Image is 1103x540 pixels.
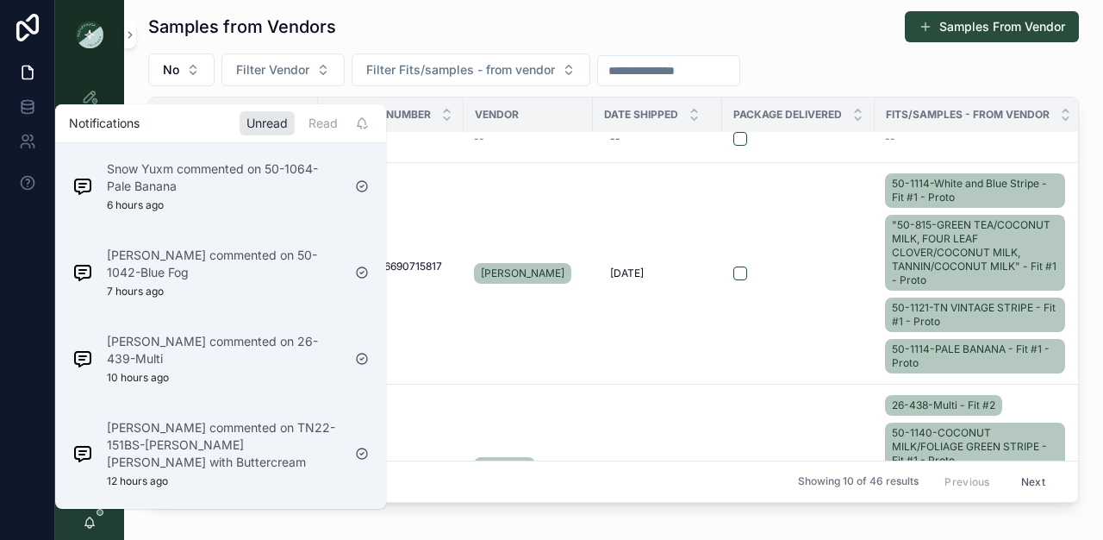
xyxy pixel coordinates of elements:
[885,132,1072,146] a: --
[107,160,341,195] p: Snow Yuxm commented on 50-1064-Pale Banana
[1009,468,1057,495] button: Next
[603,454,712,481] a: [DATE]
[885,170,1072,377] a: 50-1114-White and Blue Stripe - Fit #1 - Proto"50-815-GREEN TEA/COCONUT MILK, FOUR LEAF CLOVER/CO...
[107,198,164,212] p: 6 hours ago
[610,267,644,280] span: [DATE]
[474,263,571,284] a: [PERSON_NAME]
[885,215,1065,291] a: "50-815-GREEN TEA/COCONUT MILK, FOUR LEAF CLOVER/COCONUT MILK, TANNIN/COCONUT MILK" - Fit #1 - Proto
[475,108,519,122] span: Vendor
[892,426,1058,468] span: 50-1140-COCONUT MILK/FOLIAGE GREEN STRIPE - Fit #1 - Proto
[885,339,1065,374] a: 50-1114-PALE BANANA - Fit #1 - Proto
[107,371,169,385] p: 10 hours ago
[221,53,345,86] button: Select Button
[885,298,1065,332] a: 50-1121-TN VINTAGE STRIPE - Fit #1 - Proto
[481,267,564,280] span: [PERSON_NAME]
[302,111,345,135] div: Read
[885,423,1065,471] a: 50-1140-COCONUT MILK/FOLIAGE GREEN STRIPE - Fit #1 - Proto
[733,108,842,122] span: Package Delivered
[798,475,919,489] span: Showing 10 of 46 results
[163,61,179,78] span: No
[905,11,1079,42] button: Samples From Vendor
[604,108,678,122] span: Date Shipped
[603,260,712,287] a: [DATE]
[885,395,1002,416] a: 26-438-Multi - Fit #2
[892,399,995,412] span: 26-438-Multi - Fit #2
[72,176,93,197] img: Notification icon
[328,454,453,481] a: 1ZGF23100422295126
[474,457,535,478] a: KUODIAN
[886,108,1050,122] span: Fits/samples - from vendor
[236,61,309,78] span: Filter Vendor
[885,173,1065,208] a: 50-1114-White and Blue Stripe - Fit #1 - Proto
[107,419,341,471] p: [PERSON_NAME] commented on TN22-151BS-[PERSON_NAME] [PERSON_NAME] with Buttercream
[366,61,555,78] span: Filter Fits/samples - from vendor
[603,125,712,153] a: --
[72,262,93,283] img: Notification icon
[474,132,484,146] span: --
[148,53,215,86] button: Select Button
[892,301,1058,329] span: 50-1121-TN VINTAGE STRIPE - Fit #1 - Proto
[474,132,583,146] a: --
[328,125,453,153] a: --
[240,111,295,135] div: Unread
[107,474,168,488] p: 12 hours ago
[474,260,583,287] a: [PERSON_NAME]
[107,247,341,281] p: [PERSON_NAME] commented on 50-1042-Blue Fog
[72,443,93,464] img: Notification icon
[474,454,583,481] a: KUODIAN
[72,348,93,369] img: Notification icon
[335,260,446,287] span: 1Z8V4E936690715817 NY
[55,69,124,376] div: scrollable content
[328,253,453,294] a: 1Z8V4E936690715817 NY
[892,177,1058,204] span: 50-1114-White and Blue Stripe - Fit #1 - Proto
[892,218,1058,287] span: "50-815-GREEN TEA/COCONUT MILK, FOUR LEAF CLOVER/COCONUT MILK, TANNIN/COCONUT MILK" - Fit #1 - Proto
[148,15,336,39] h1: Samples from Vendors
[352,53,590,86] button: Select Button
[76,21,103,48] img: App logo
[107,285,164,298] p: 7 hours ago
[610,132,620,146] div: --
[107,333,341,367] p: [PERSON_NAME] commented on 26-439-Multi
[885,132,895,146] span: --
[69,115,140,132] h1: Notifications
[892,342,1058,370] span: 50-1114-PALE BANANA - Fit #1 - Proto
